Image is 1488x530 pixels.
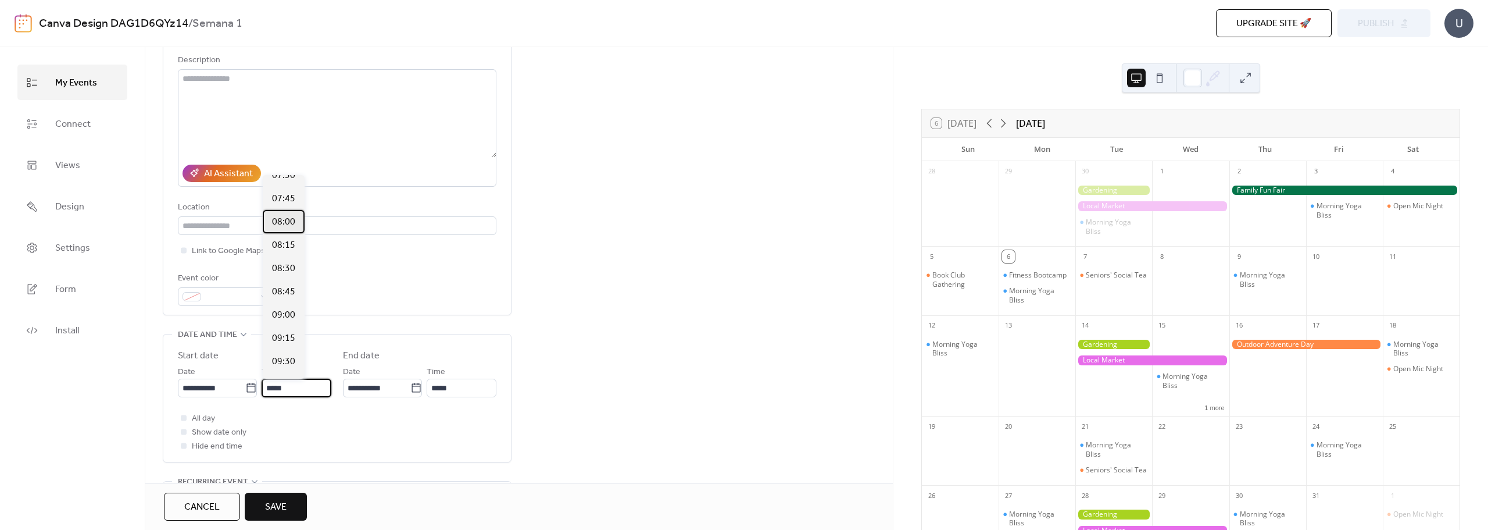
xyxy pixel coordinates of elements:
a: Design [17,188,127,224]
div: 17 [1310,319,1322,332]
span: Form [55,280,76,298]
span: Views [55,156,80,175]
a: Settings [17,230,127,265]
div: 1 [1156,165,1168,178]
span: 08:45 [272,285,295,299]
div: Family Fun Fair [1229,186,1460,195]
button: Save [245,493,307,521]
button: Cancel [164,493,240,521]
div: Local Market [1075,201,1229,211]
div: 22 [1156,420,1168,433]
div: Fitness Bootcamp [999,271,1075,280]
div: Morning Yoga Bliss [1393,340,1455,358]
div: 30 [1079,165,1092,178]
div: Morning Yoga Bliss [1240,510,1301,528]
div: Start date [178,349,219,363]
span: 08:30 [272,262,295,276]
div: 20 [1002,420,1015,433]
div: Morning Yoga Bliss [1383,340,1460,358]
div: 5 [925,250,938,263]
div: Morning Yoga Bliss [1075,218,1152,236]
span: 09:15 [272,332,295,346]
div: 15 [1156,319,1168,332]
div: Morning Yoga Bliss [1075,440,1152,458]
div: 24 [1310,420,1322,433]
a: Views [17,147,127,183]
div: 27 [1002,489,1015,502]
span: Hide end time [192,440,242,454]
div: Outdoor Adventure Day [1229,340,1383,350]
span: Upgrade site 🚀 [1236,17,1311,31]
div: Open Mic Night [1383,201,1460,211]
span: Install [55,322,79,340]
div: 31 [1310,489,1322,502]
span: Connect [55,115,91,133]
div: 28 [925,165,938,178]
button: Upgrade site 🚀 [1216,9,1332,37]
div: Gardening Workshop [1075,340,1152,350]
div: Open Mic Night [1393,201,1443,211]
div: Morning Yoga Bliss [999,510,1075,528]
a: Canva Design DAG1D6QYz14 [39,13,188,35]
div: Seniors' Social Tea [1075,465,1152,475]
div: 11 [1386,250,1399,263]
div: Morning Yoga Bliss [1086,218,1147,236]
div: 30 [1233,489,1246,502]
span: 09:30 [272,355,295,369]
div: Morning Yoga Bliss [999,286,1075,304]
div: 6 [1002,250,1015,263]
span: 09:45 [272,378,295,392]
b: / [188,13,192,35]
div: Morning Yoga Bliss [1009,510,1071,528]
div: 2 [1233,165,1246,178]
div: Fri [1302,138,1376,161]
span: Date and time [178,328,237,342]
span: Design [55,198,84,216]
div: 8 [1156,250,1168,263]
span: 07:30 [272,169,295,183]
div: 14 [1079,319,1092,332]
div: Fitness Bootcamp [1009,271,1067,280]
div: Morning Yoga Bliss [922,340,999,358]
div: Morning Yoga Bliss [1086,440,1147,458]
div: [DATE] [1016,116,1045,130]
span: Time [427,365,445,379]
span: Show date only [192,426,246,440]
a: My Events [17,65,127,100]
div: Event color [178,272,271,286]
div: 16 [1233,319,1246,332]
div: Morning Yoga Bliss [1229,510,1306,528]
div: 19 [925,420,938,433]
span: 08:00 [272,215,295,229]
span: Date [178,365,195,379]
div: Open Mic Night [1393,510,1443,519]
span: My Events [55,74,97,92]
div: Mon [1006,138,1080,161]
span: Time [262,365,280,379]
div: Morning Yoga Bliss [1152,372,1229,390]
span: Link to Google Maps [192,244,265,258]
div: 3 [1310,165,1322,178]
div: Open Mic Night [1383,364,1460,374]
div: 13 [1002,319,1015,332]
a: Install [17,312,127,348]
div: Thu [1228,138,1302,161]
div: AI Assistant [204,167,253,181]
div: 29 [1156,489,1168,502]
div: 1 [1386,489,1399,502]
div: Gardening Workshop [1075,510,1152,520]
span: Save [265,500,287,514]
div: Open Mic Night [1383,510,1460,519]
div: 9 [1233,250,1246,263]
div: End date [343,349,380,363]
div: Tue [1079,138,1154,161]
a: Connect [17,106,127,141]
div: Morning Yoga Bliss [1229,271,1306,289]
div: Morning Yoga Bliss [1306,440,1383,458]
b: Semana 1 [192,13,242,35]
div: 29 [1002,165,1015,178]
div: Wed [1154,138,1228,161]
div: 28 [1079,489,1092,502]
img: logo [15,14,32,33]
div: Seniors' Social Tea [1086,271,1147,280]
